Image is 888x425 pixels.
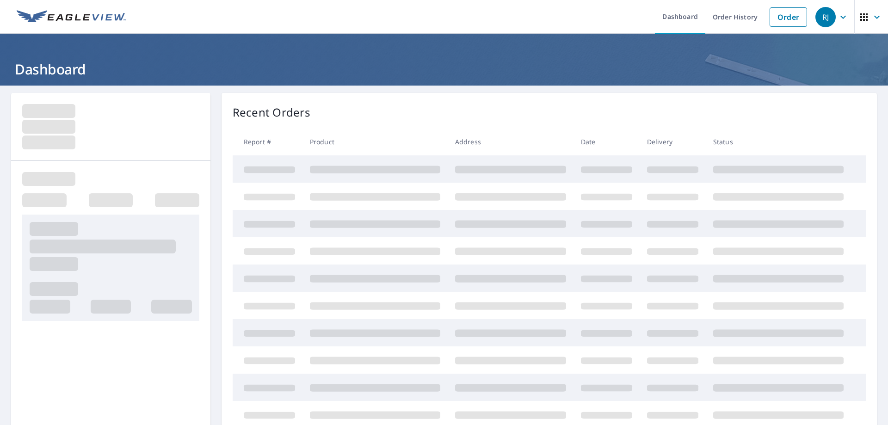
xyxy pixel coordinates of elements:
p: Recent Orders [233,104,310,121]
th: Report # [233,128,302,155]
img: EV Logo [17,10,126,24]
div: RJ [815,7,836,27]
th: Product [302,128,448,155]
h1: Dashboard [11,60,877,79]
a: Order [770,7,807,27]
th: Status [706,128,851,155]
th: Date [573,128,640,155]
th: Address [448,128,573,155]
th: Delivery [640,128,706,155]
